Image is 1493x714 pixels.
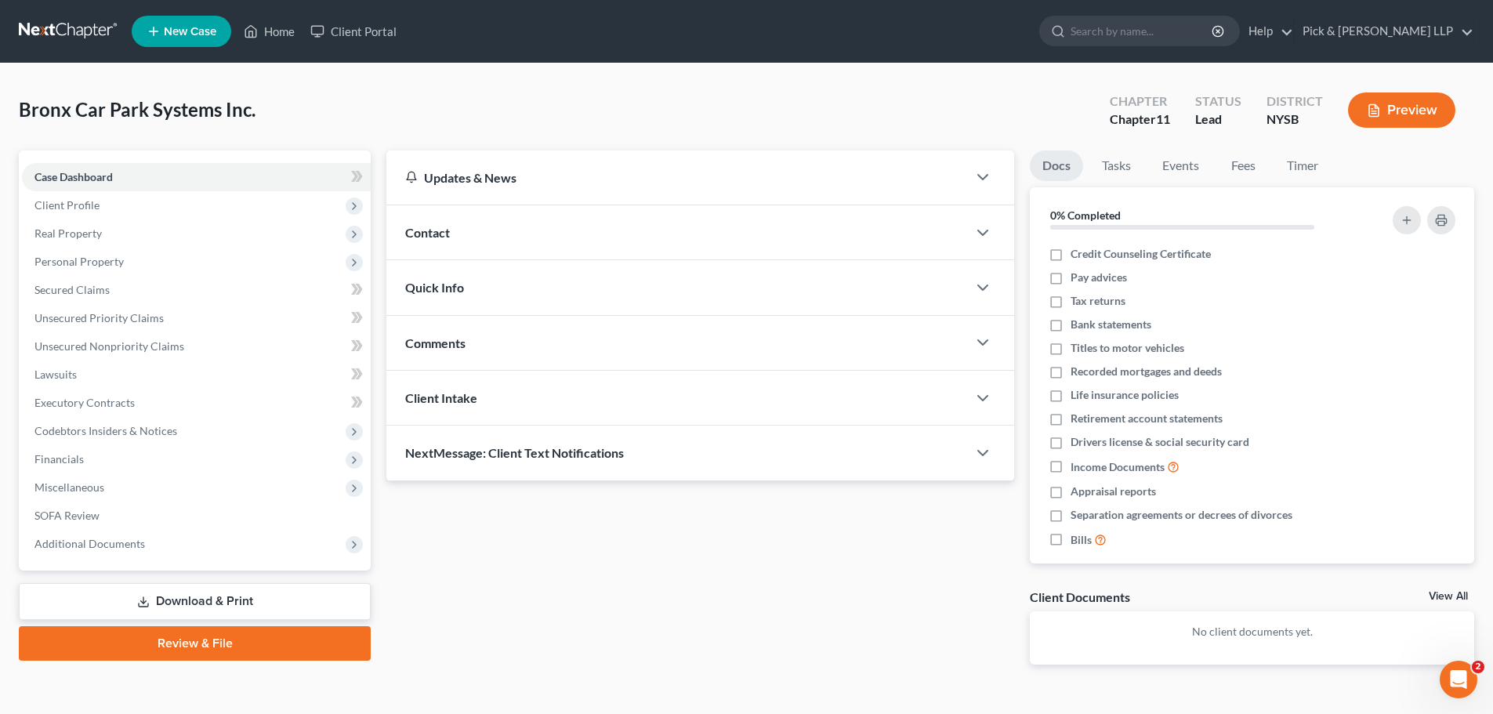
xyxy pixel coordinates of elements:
a: Docs [1030,150,1083,181]
span: NextMessage: Client Text Notifications [405,445,624,460]
span: Income Documents [1071,459,1165,475]
span: Executory Contracts [34,396,135,409]
span: Unsecured Nonpriority Claims [34,339,184,353]
div: Updates & News [405,169,948,186]
span: Tax returns [1071,293,1125,309]
span: Bank statements [1071,317,1151,332]
a: View All [1429,591,1468,602]
span: Contact [405,225,450,240]
span: Bronx Car Park Systems Inc. [19,98,255,121]
span: Comments [405,335,466,350]
a: Timer [1274,150,1331,181]
a: Events [1150,150,1212,181]
span: Real Property [34,227,102,240]
div: NYSB [1267,111,1323,129]
span: Life insurance policies [1071,387,1179,403]
span: Recorded mortgages and deeds [1071,364,1222,379]
strong: 0% Completed [1050,208,1121,222]
div: Lead [1195,111,1241,129]
span: Bills [1071,532,1092,548]
a: Lawsuits [22,361,371,389]
div: District [1267,92,1323,111]
span: Personal Property [34,255,124,268]
span: Codebtors Insiders & Notices [34,424,177,437]
a: Pick & [PERSON_NAME] LLP [1295,17,1473,45]
span: Credit Counseling Certificate [1071,246,1211,262]
span: SOFA Review [34,509,100,522]
span: Client Profile [34,198,100,212]
span: Lawsuits [34,368,77,381]
a: Download & Print [19,583,371,620]
span: Client Intake [405,390,477,405]
span: Miscellaneous [34,480,104,494]
p: No client documents yet. [1042,624,1462,640]
a: Help [1241,17,1293,45]
a: Case Dashboard [22,163,371,191]
span: New Case [164,26,216,38]
a: Executory Contracts [22,389,371,417]
span: 2 [1472,661,1484,673]
div: Client Documents [1030,589,1130,605]
button: Preview [1348,92,1455,128]
a: Home [236,17,303,45]
span: Titles to motor vehicles [1071,340,1184,356]
span: Additional Documents [34,537,145,550]
span: Retirement account statements [1071,411,1223,426]
iframe: Intercom live chat [1440,661,1477,698]
span: Pay advices [1071,270,1127,285]
span: Secured Claims [34,283,110,296]
a: SOFA Review [22,502,371,530]
span: Drivers license & social security card [1071,434,1249,450]
div: Chapter [1110,111,1170,129]
input: Search by name... [1071,16,1214,45]
a: Review & File [19,626,371,661]
a: Unsecured Priority Claims [22,304,371,332]
a: Secured Claims [22,276,371,304]
span: Quick Info [405,280,464,295]
a: Unsecured Nonpriority Claims [22,332,371,361]
span: Unsecured Priority Claims [34,311,164,324]
span: Financials [34,452,84,466]
div: Chapter [1110,92,1170,111]
span: Case Dashboard [34,170,113,183]
a: Client Portal [303,17,404,45]
span: Appraisal reports [1071,484,1156,499]
a: Tasks [1089,150,1143,181]
div: Status [1195,92,1241,111]
span: 11 [1156,111,1170,126]
a: Fees [1218,150,1268,181]
span: Separation agreements or decrees of divorces [1071,507,1292,523]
